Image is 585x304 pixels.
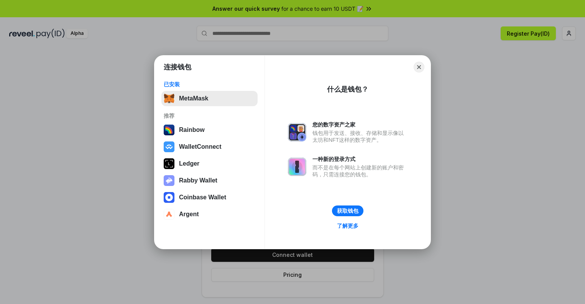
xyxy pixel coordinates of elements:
img: svg+xml,%3Csvg%20xmlns%3D%22http%3A%2F%2Fwww.w3.org%2F2000%2Fsvg%22%20width%3D%2228%22%20height%3... [164,158,174,169]
div: 钱包用于发送、接收、存储和显示像以太坊和NFT这样的数字资产。 [312,130,408,143]
div: Rainbow [179,127,205,133]
div: Rabby Wallet [179,177,217,184]
img: svg+xml,%3Csvg%20xmlns%3D%22http%3A%2F%2Fwww.w3.org%2F2000%2Fsvg%22%20fill%3D%22none%22%20viewBox... [288,158,306,176]
img: svg+xml,%3Csvg%20width%3D%2228%22%20height%3D%2228%22%20viewBox%3D%220%200%2028%2028%22%20fill%3D... [164,192,174,203]
img: svg+xml,%3Csvg%20width%3D%2228%22%20height%3D%2228%22%20viewBox%3D%220%200%2028%2028%22%20fill%3D... [164,141,174,152]
img: svg+xml,%3Csvg%20fill%3D%22none%22%20height%3D%2233%22%20viewBox%3D%220%200%2035%2033%22%20width%... [164,93,174,104]
img: svg+xml,%3Csvg%20xmlns%3D%22http%3A%2F%2Fwww.w3.org%2F2000%2Fsvg%22%20fill%3D%22none%22%20viewBox... [164,175,174,186]
button: Coinbase Wallet [161,190,258,205]
div: 获取钱包 [337,207,358,214]
div: 什么是钱包？ [327,85,368,94]
h1: 连接钱包 [164,62,191,72]
div: 一种新的登录方式 [312,156,408,163]
div: Ledger [179,160,199,167]
div: 推荐 [164,112,255,119]
div: Argent [179,211,199,218]
button: Rabby Wallet [161,173,258,188]
img: svg+xml,%3Csvg%20xmlns%3D%22http%3A%2F%2Fwww.w3.org%2F2000%2Fsvg%22%20fill%3D%22none%22%20viewBox... [288,123,306,141]
div: 已安装 [164,81,255,88]
button: Rainbow [161,122,258,138]
div: 您的数字资产之家 [312,121,408,128]
button: Close [414,62,424,72]
button: Argent [161,207,258,222]
img: svg+xml,%3Csvg%20width%3D%22120%22%20height%3D%22120%22%20viewBox%3D%220%200%20120%20120%22%20fil... [164,125,174,135]
div: WalletConnect [179,143,222,150]
button: MetaMask [161,91,258,106]
div: 而不是在每个网站上创建新的账户和密码，只需连接您的钱包。 [312,164,408,178]
div: 了解更多 [337,222,358,229]
button: WalletConnect [161,139,258,154]
img: svg+xml,%3Csvg%20width%3D%2228%22%20height%3D%2228%22%20viewBox%3D%220%200%2028%2028%22%20fill%3D... [164,209,174,220]
a: 了解更多 [332,221,363,231]
button: 获取钱包 [332,205,363,216]
div: MetaMask [179,95,208,102]
div: Coinbase Wallet [179,194,226,201]
button: Ledger [161,156,258,171]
